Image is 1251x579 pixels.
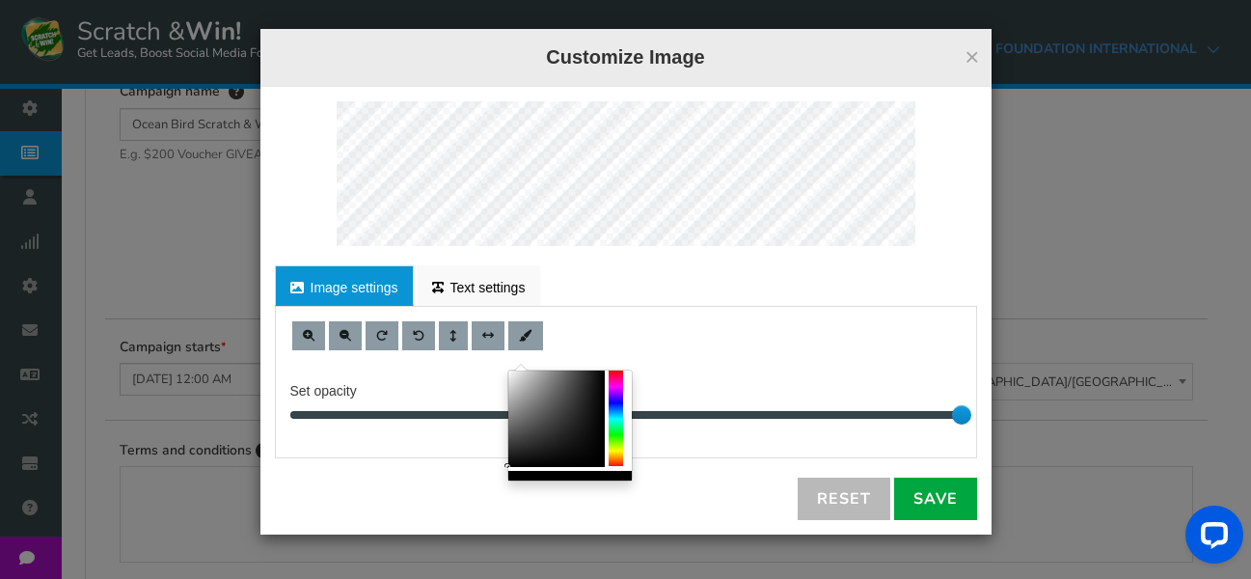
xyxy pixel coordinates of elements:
[290,370,386,400] label: Set opacity
[965,44,979,69] button: ×
[894,478,977,520] a: Save
[798,478,890,520] a: Reset
[275,43,977,71] h4: Customize Image
[1170,498,1251,579] iframe: LiveChat chat widget
[417,265,541,306] a: Text settings
[275,265,414,306] a: Image settings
